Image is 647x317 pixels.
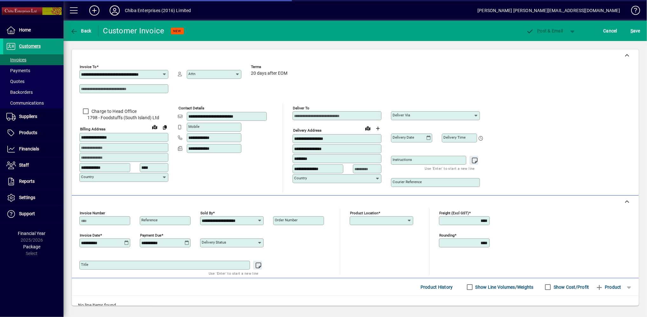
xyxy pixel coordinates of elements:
a: Home [3,22,64,38]
div: Customer Invoice [103,26,165,36]
a: Suppliers [3,109,64,125]
label: Show Cost/Profit [552,284,589,290]
mat-label: Payment due [140,233,161,238]
mat-label: Country [294,176,307,180]
div: [PERSON_NAME] [PERSON_NAME][EMAIL_ADDRESS][DOMAIN_NAME] [477,5,620,16]
mat-label: Rounding [439,233,455,238]
a: Settings [3,190,64,206]
span: 20 days after EOM [251,71,287,76]
span: Payments [6,68,30,73]
mat-label: Delivery date [393,135,414,140]
span: Settings [19,195,35,200]
a: View on map [150,122,160,132]
mat-label: Courier Reference [393,180,422,184]
span: Terms [251,65,289,69]
mat-hint: Use 'Enter' to start a new line [425,165,475,172]
div: No line items found [72,296,639,315]
a: Payments [3,65,64,76]
span: Reports [19,179,35,184]
span: P [537,28,540,33]
mat-label: Order number [275,218,298,222]
a: Reports [3,174,64,190]
a: Communications [3,98,64,108]
button: Profile [104,5,125,16]
span: Back [70,28,91,33]
mat-label: Freight (excl GST) [439,211,469,215]
span: ave [630,26,640,36]
a: View on map [363,123,373,133]
span: Cancel [603,26,617,36]
mat-label: Sold by [200,211,213,215]
button: Copy to Delivery address [160,122,170,132]
span: Backorders [6,90,33,95]
span: Support [19,211,35,216]
mat-label: Delivery status [202,240,226,245]
span: Quotes [6,79,24,84]
button: Back [69,25,93,37]
span: Customers [19,44,41,49]
mat-label: Invoice number [80,211,105,215]
span: Home [19,27,31,32]
a: Knowledge Base [626,1,639,22]
button: Save [629,25,642,37]
a: Financials [3,141,64,157]
span: Invoices [6,57,26,62]
app-page-header-button: Back [64,25,98,37]
mat-label: Invoice To [80,65,97,69]
span: Product [596,282,621,292]
span: Staff [19,162,29,168]
span: Package [23,244,40,249]
label: Show Line Volumes/Weights [474,284,534,290]
span: Communications [6,100,44,106]
button: Add [84,5,104,16]
a: Backorders [3,87,64,98]
span: Financial Year [18,231,46,236]
mat-label: Deliver via [393,113,410,117]
mat-label: Mobile [188,124,199,129]
a: Quotes [3,76,64,87]
span: Products [19,130,37,135]
mat-label: Delivery time [443,135,466,140]
a: Products [3,125,64,141]
mat-label: Deliver To [293,106,309,110]
button: Post & Email [523,25,566,37]
label: Charge to Head Office [90,108,137,114]
mat-label: Attn [188,72,195,76]
span: ost & Email [526,28,563,33]
span: Suppliers [19,114,37,119]
a: Invoices [3,54,64,65]
mat-label: Reference [141,218,158,222]
span: NEW [173,29,181,33]
mat-label: Country [81,175,94,179]
button: Choose address [373,123,383,134]
span: Product History [421,282,453,292]
button: Product [592,281,624,293]
mat-label: Product location [350,211,378,215]
span: S [630,28,633,33]
button: Product History [418,281,455,293]
mat-label: Invoice date [80,233,100,238]
span: 1798 - Foodstuffs (South Island) Ltd [79,114,168,121]
span: Financials [19,146,39,151]
a: Support [3,206,64,222]
mat-label: Instructions [393,157,412,162]
mat-label: Title [81,262,88,267]
a: Staff [3,157,64,173]
div: Chiba Enterprises (2016) Limited [125,5,191,16]
mat-hint: Use 'Enter' to start a new line [209,270,259,277]
button: Cancel [602,25,619,37]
